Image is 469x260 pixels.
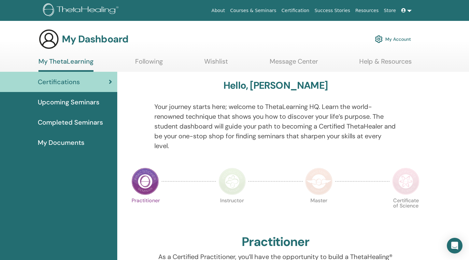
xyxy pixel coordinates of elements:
a: Following [135,57,163,70]
h3: Hello, [PERSON_NAME] [223,80,328,91]
p: Your journey starts here; welcome to ThetaLearning HQ. Learn the world-renowned technique that sh... [154,102,397,151]
a: Certification [279,5,312,17]
a: About [209,5,227,17]
span: Upcoming Seminars [38,97,99,107]
a: Store [381,5,399,17]
p: Practitioner [132,198,159,225]
a: Resources [353,5,381,17]
a: Wishlist [204,57,228,70]
div: Open Intercom Messenger [447,238,462,253]
img: cog.svg [375,34,383,45]
span: My Documents [38,138,84,147]
img: Certificate of Science [392,168,419,195]
a: Message Center [270,57,318,70]
span: Completed Seminars [38,117,103,127]
h3: My Dashboard [62,33,128,45]
h2: Practitioner [242,235,310,250]
a: Courses & Seminars [228,5,279,17]
a: Help & Resources [359,57,412,70]
a: My ThetaLearning [38,57,93,72]
img: Practitioner [132,168,159,195]
img: Master [305,168,333,195]
a: My Account [375,32,411,46]
img: Instructor [219,168,246,195]
p: Certificate of Science [392,198,419,225]
p: Instructor [219,198,246,225]
p: Master [305,198,333,225]
span: Certifications [38,77,80,87]
a: Success Stories [312,5,353,17]
img: generic-user-icon.jpg [38,29,59,50]
img: logo.png [43,3,121,18]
